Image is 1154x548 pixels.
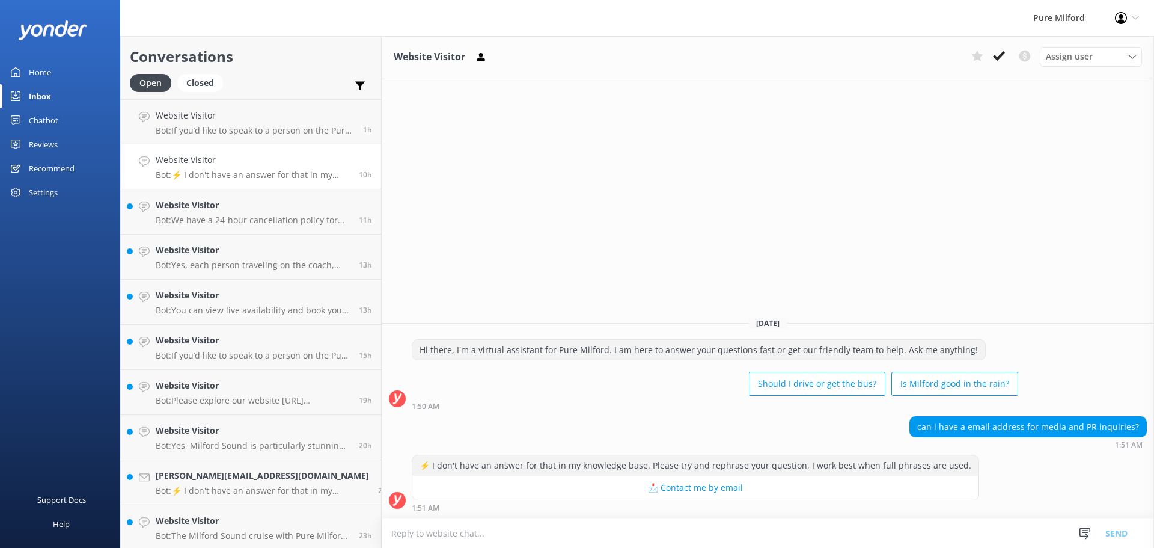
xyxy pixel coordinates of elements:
[156,305,350,316] p: Bot: You can view live availability and book your experience online at [URL][DOMAIN_NAME].
[394,49,465,65] h3: Website Visitor
[412,340,985,360] div: Hi there, I'm a virtual assistant for Pure Milford. I am here to answer your questions fast or ge...
[29,132,58,156] div: Reviews
[18,20,87,40] img: yonder-white-logo.png
[412,476,978,500] button: 📩 Contact me by email
[121,189,381,235] a: Website VisitorBot:We have a 24-hour cancellation policy for cruises, coaches, and fixed-wing pla...
[156,424,350,437] h4: Website Visitor
[156,199,350,212] h4: Website Visitor
[412,505,439,512] strong: 1:51 AM
[156,215,350,226] p: Bot: We have a 24-hour cancellation policy for cruises, coaches, and fixed-wing plane flights. Ca...
[359,395,372,405] span: Oct 09 2025 05:22pm (UTC +13:00) Pacific/Auckland
[121,415,381,460] a: Website VisitorBot:Yes, Milford Sound is particularly stunning in the rain. The fiord comes alive...
[121,99,381,144] a: Website VisitorBot:If you’d like to speak to a person on the Pure Milford team, please call [PHON...
[156,485,369,496] p: Bot: ⚡ I don't have an answer for that in my knowledge base. Please try and rephrase your questio...
[130,74,171,92] div: Open
[378,485,391,496] span: Oct 09 2025 03:40pm (UTC +13:00) Pacific/Auckland
[29,156,75,180] div: Recommend
[359,170,372,180] span: Oct 10 2025 01:51am (UTC +13:00) Pacific/Auckland
[910,417,1146,437] div: can i have a email address for media and PR inquiries?
[29,108,58,132] div: Chatbot
[156,379,350,392] h4: Website Visitor
[156,289,350,302] h4: Website Visitor
[359,215,372,225] span: Oct 10 2025 12:44am (UTC +13:00) Pacific/Auckland
[363,125,372,135] span: Oct 10 2025 10:58am (UTC +13:00) Pacific/Auckland
[130,45,372,68] h2: Conversations
[121,325,381,370] a: Website VisitorBot:If you’d like to speak to a person on the Pure Milford team, please call [PHON...
[156,440,350,451] p: Bot: Yes, Milford Sound is particularly stunning in the rain. The fiord comes alive with thousand...
[29,180,58,205] div: Settings
[412,455,978,476] div: ⚡ I don't have an answer for that in my knowledge base. Please try and rephrase your question, I ...
[156,350,350,361] p: Bot: If you’d like to speak to a person on the Pure Milford team, please call [PHONE_NUMBER] or [...
[156,109,354,122] h4: Website Visitor
[156,244,350,257] h4: Website Visitor
[749,372,885,396] button: Should I drive or get the bus?
[177,74,223,92] div: Closed
[412,402,1018,410] div: Oct 10 2025 01:50am (UTC +13:00) Pacific/Auckland
[156,125,354,136] p: Bot: If you’d like to speak to a person on the Pure Milford team, please call [PHONE_NUMBER] / [P...
[121,370,381,415] a: Website VisitorBot:Please explore our website [URL][DOMAIN_NAME] for all updated pricing. Alterna...
[909,440,1147,449] div: Oct 10 2025 01:51am (UTC +13:00) Pacific/Auckland
[156,260,350,271] p: Bot: Yes, each person traveling on the coach, regardless of age, will be allocated their own seat.
[37,488,86,512] div: Support Docs
[1040,47,1142,66] div: Assign User
[121,460,381,505] a: [PERSON_NAME][EMAIL_ADDRESS][DOMAIN_NAME]Bot:⚡ I don't have an answer for that in my knowledge ba...
[156,514,350,528] h4: Website Visitor
[359,350,372,360] span: Oct 09 2025 09:19pm (UTC +13:00) Pacific/Auckland
[359,260,372,270] span: Oct 09 2025 11:18pm (UTC +13:00) Pacific/Auckland
[1115,442,1143,449] strong: 1:51 AM
[156,153,350,167] h4: Website Visitor
[29,60,51,84] div: Home
[412,503,979,512] div: Oct 10 2025 01:51am (UTC +13:00) Pacific/Auckland
[156,395,350,406] p: Bot: Please explore our website [URL][DOMAIN_NAME] for all updated pricing. Alternatively, you ca...
[121,280,381,325] a: Website VisitorBot:You can view live availability and book your experience online at [URL][DOMAIN...
[1046,50,1093,63] span: Assign user
[130,76,177,89] a: Open
[359,531,372,541] span: Oct 09 2025 12:54pm (UTC +13:00) Pacific/Auckland
[156,334,350,347] h4: Website Visitor
[121,144,381,189] a: Website VisitorBot:⚡ I don't have an answer for that in my knowledge base. Please try and rephras...
[29,84,51,108] div: Inbox
[359,440,372,451] span: Oct 09 2025 04:04pm (UTC +13:00) Pacific/Auckland
[749,318,787,328] span: [DATE]
[359,305,372,315] span: Oct 09 2025 10:54pm (UTC +13:00) Pacific/Auckland
[177,76,229,89] a: Closed
[156,170,350,180] p: Bot: ⚡ I don't have an answer for that in my knowledge base. Please try and rephrase your questio...
[53,512,70,536] div: Help
[412,403,439,410] strong: 1:50 AM
[121,235,381,280] a: Website VisitorBot:Yes, each person traveling on the coach, regardless of age, will be allocated ...
[156,531,350,541] p: Bot: The Milford Sound cruise with Pure Milford is 1 hour 45 minutes to 2 hours long.
[156,469,369,482] h4: [PERSON_NAME][EMAIL_ADDRESS][DOMAIN_NAME]
[891,372,1018,396] button: Is Milford good in the rain?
